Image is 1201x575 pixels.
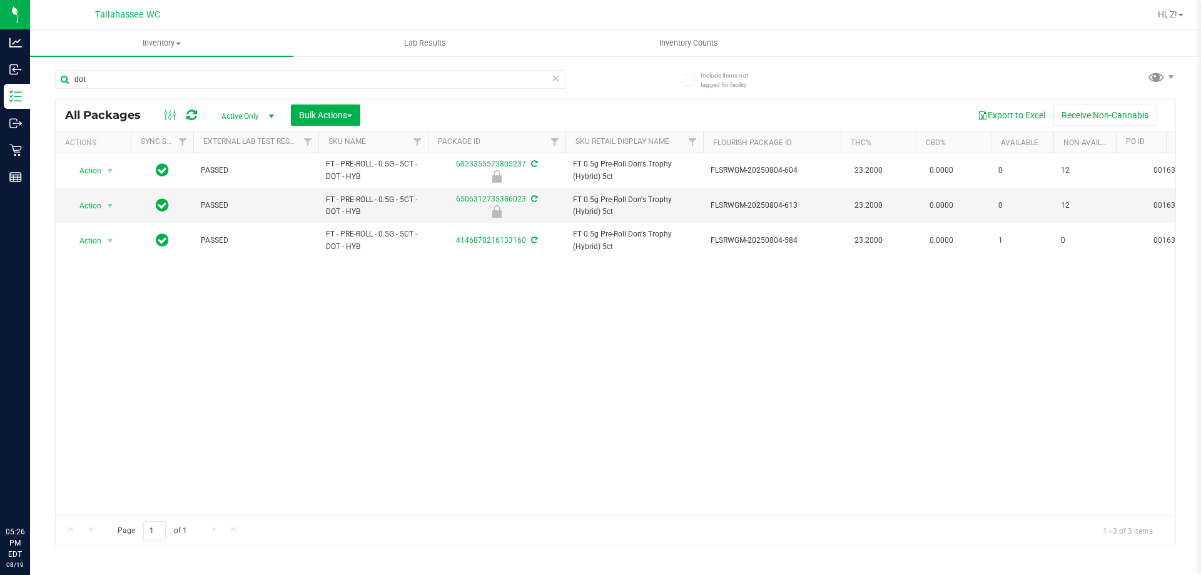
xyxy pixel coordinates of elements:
[711,235,833,247] span: FLSRWGM-20250804-584
[1126,137,1145,146] a: PO ID
[293,30,557,56] a: Lab Results
[103,162,118,180] span: select
[156,161,169,179] span: In Sync
[1158,9,1177,19] span: Hi, Z!
[573,228,696,252] span: FT 0.5g Pre-Roll Don's Trophy (Hybrid) 5ct
[923,232,960,250] span: 0.0000
[545,131,565,153] a: Filter
[13,475,50,512] iframe: Resource center
[68,162,102,180] span: Action
[848,232,889,250] span: 23.2000
[575,137,669,146] a: Sku Retail Display Name
[6,560,24,569] p: 08/19
[573,194,696,218] span: FT 0.5g Pre-Roll Don's Trophy (Hybrid) 5ct
[9,117,22,130] inline-svg: Outbound
[529,195,537,203] span: Sync from Compliance System
[923,196,960,215] span: 0.0000
[55,70,566,89] input: Search Package ID, Item Name, SKU, Lot or Part Number...
[95,9,160,20] span: Tallahassee WC
[682,131,703,153] a: Filter
[9,36,22,49] inline-svg: Analytics
[65,138,126,147] div: Actions
[456,236,526,245] a: 4146870216133160
[37,473,52,488] iframe: Resource center unread badge
[923,161,960,180] span: 0.0000
[1061,165,1108,176] span: 12
[9,90,22,103] inline-svg: Inventory
[407,131,428,153] a: Filter
[848,196,889,215] span: 23.2000
[426,170,567,183] div: Newly Received
[387,38,463,49] span: Lab Results
[291,104,360,126] button: Bulk Actions
[711,165,833,176] span: FLSRWGM-20250804-604
[173,131,193,153] a: Filter
[65,108,153,122] span: All Packages
[642,38,735,49] span: Inventory Counts
[156,232,169,249] span: In Sync
[551,70,560,86] span: Clear
[326,194,420,218] span: FT - PRE-ROLL - 0.5G - 5CT - DOT - HYB
[438,137,480,146] a: Package ID
[529,160,537,168] span: Sync from Compliance System
[9,63,22,76] inline-svg: Inbound
[68,197,102,215] span: Action
[9,171,22,183] inline-svg: Reports
[426,205,567,218] div: Newly Received
[573,158,696,182] span: FT 0.5g Pre-Roll Don's Trophy (Hybrid) 5ct
[201,235,311,247] span: PASSED
[1093,521,1163,540] span: 1 - 3 of 3 items
[998,235,1046,247] span: 1
[998,200,1046,211] span: 0
[326,228,420,252] span: FT - PRE-ROLL - 0.5G - 5CT - DOT - HYB
[203,137,302,146] a: External Lab Test Result
[711,200,833,211] span: FLSRWGM-20250804-613
[30,30,293,56] a: Inventory
[201,200,311,211] span: PASSED
[68,232,102,250] span: Action
[141,137,189,146] a: Sync Status
[1063,138,1119,147] a: Non-Available
[1153,166,1188,175] a: 00163484
[848,161,889,180] span: 23.2000
[1153,201,1188,210] a: 00163484
[328,137,366,146] a: SKU Name
[326,158,420,182] span: FT - PRE-ROLL - 0.5G - 5CT - DOT - HYB
[156,196,169,214] span: In Sync
[1153,236,1188,245] a: 00163484
[103,197,118,215] span: select
[1001,138,1038,147] a: Available
[143,521,166,541] input: 1
[201,165,311,176] span: PASSED
[6,526,24,560] p: 05:26 PM EDT
[701,71,763,89] span: Include items not tagged for facility
[298,131,318,153] a: Filter
[107,521,197,541] span: Page of 1
[1061,200,1108,211] span: 12
[456,195,526,203] a: 6506312735386023
[30,38,293,49] span: Inventory
[998,165,1046,176] span: 0
[557,30,820,56] a: Inventory Counts
[970,104,1053,126] button: Export to Excel
[1053,104,1157,126] button: Receive Non-Cannabis
[299,110,352,120] span: Bulk Actions
[926,138,946,147] a: CBD%
[713,138,792,147] a: Flourish Package ID
[1061,235,1108,247] span: 0
[9,144,22,156] inline-svg: Retail
[456,160,526,168] a: 6823355573805237
[529,236,537,245] span: Sync from Compliance System
[103,232,118,250] span: select
[851,138,871,147] a: THC%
